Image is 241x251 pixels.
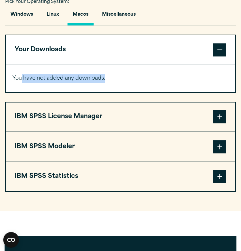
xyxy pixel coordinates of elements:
button: IBM SPSS Statistics [6,162,235,191]
div: Your Downloads [6,65,235,92]
button: Open CMP widget [3,232,19,248]
div: CookieBot Widget Contents [3,232,19,248]
button: IBM SPSS Modeler [6,132,235,161]
button: Linux [41,7,64,25]
button: Macos [68,7,94,25]
p: You have not added any downloads. [12,74,229,83]
button: IBM SPSS License Manager [6,102,235,132]
button: Windows [5,7,38,25]
button: Your Downloads [6,35,235,64]
button: Miscellaneous [97,7,141,25]
svg: CookieBot Widget Icon [3,232,19,248]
